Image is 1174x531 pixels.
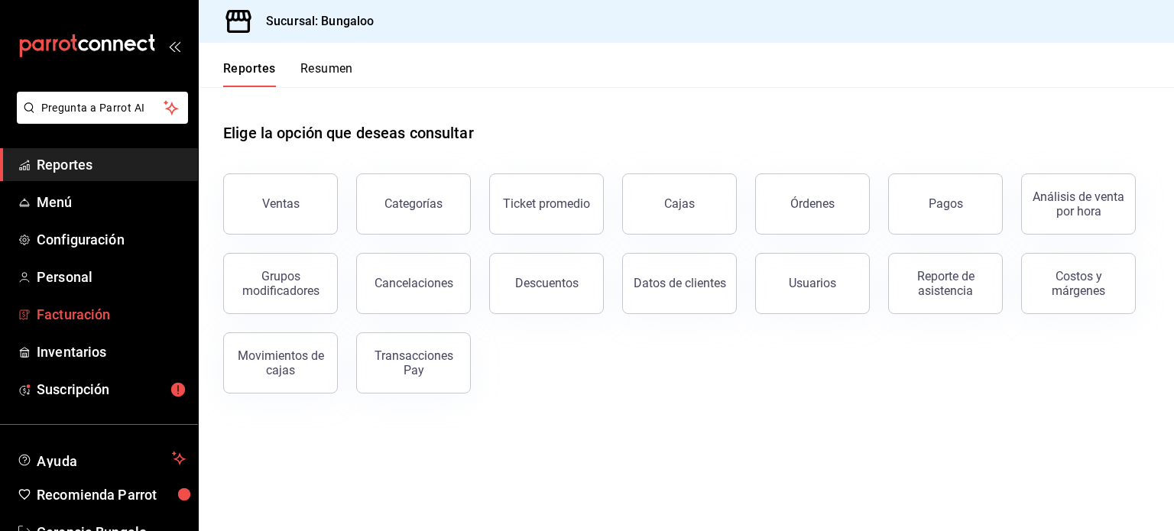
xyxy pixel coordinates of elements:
[1031,189,1126,219] div: Análisis de venta por hora
[1021,253,1136,314] button: Costos y márgenes
[375,276,453,290] div: Cancelaciones
[233,348,328,377] div: Movimientos de cajas
[300,61,353,87] button: Resumen
[366,348,461,377] div: Transacciones Pay
[888,173,1003,235] button: Pagos
[37,192,186,212] span: Menú
[384,196,443,211] div: Categorías
[755,253,870,314] button: Usuarios
[1031,269,1126,298] div: Costos y márgenes
[888,253,1003,314] button: Reporte de asistencia
[223,332,338,393] button: Movimientos de cajas
[634,276,726,290] div: Datos de clientes
[254,12,374,31] h3: Sucursal: Bungaloo
[789,276,836,290] div: Usuarios
[898,269,993,298] div: Reporte de asistencia
[755,173,870,235] button: Órdenes
[664,195,696,213] div: Cajas
[489,253,604,314] button: Descuentos
[223,61,353,87] div: navigation tabs
[17,92,188,124] button: Pregunta a Parrot AI
[622,173,737,235] a: Cajas
[233,269,328,298] div: Grupos modificadores
[37,154,186,175] span: Reportes
[37,342,186,362] span: Inventarios
[356,253,471,314] button: Cancelaciones
[929,196,963,211] div: Pagos
[223,253,338,314] button: Grupos modificadores
[37,379,186,400] span: Suscripción
[37,229,186,250] span: Configuración
[37,304,186,325] span: Facturación
[37,267,186,287] span: Personal
[223,173,338,235] button: Ventas
[37,449,166,468] span: Ayuda
[1021,173,1136,235] button: Análisis de venta por hora
[356,332,471,393] button: Transacciones Pay
[790,196,835,211] div: Órdenes
[262,196,300,211] div: Ventas
[37,484,186,505] span: Recomienda Parrot
[11,111,188,127] a: Pregunta a Parrot AI
[503,196,590,211] div: Ticket promedio
[168,40,180,52] button: open_drawer_menu
[356,173,471,235] button: Categorías
[622,253,737,314] button: Datos de clientes
[41,100,164,116] span: Pregunta a Parrot AI
[223,121,474,144] h1: Elige la opción que deseas consultar
[223,61,276,87] button: Reportes
[515,276,579,290] div: Descuentos
[489,173,604,235] button: Ticket promedio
